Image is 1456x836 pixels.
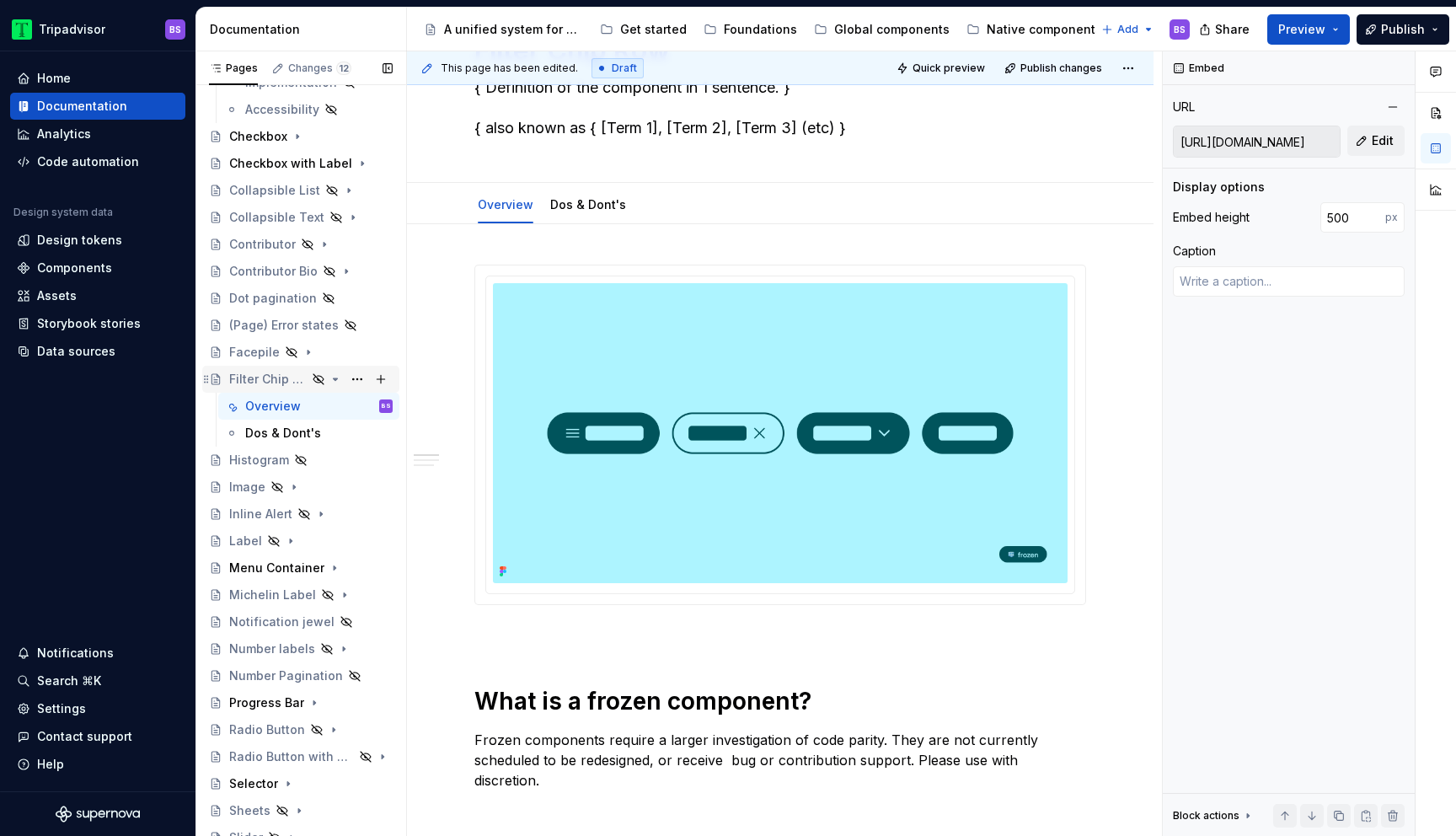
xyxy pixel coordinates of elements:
div: Notifications [37,645,114,662]
a: Progress Bar [202,689,399,716]
div: (Page) Error states [229,317,339,334]
a: Facepile [202,339,399,366]
a: A unified system for every journey. [417,16,590,43]
a: Collapsible Text [202,204,399,231]
div: Number Pagination [229,667,343,684]
button: Notifications [10,640,185,667]
span: Publish [1381,21,1425,38]
a: Filter Chip Row [202,366,399,393]
div: Overview [471,186,540,222]
a: Radio Button [202,716,399,743]
div: Design system data [13,206,113,219]
a: Get started [593,16,693,43]
p: px [1385,211,1398,224]
div: Histogram [229,452,289,469]
a: Global components [807,16,956,43]
button: Publish changes [999,56,1110,80]
div: Foundations [724,21,797,38]
div: Analytics [37,126,91,142]
a: Histogram [202,447,399,474]
a: Label [202,528,399,555]
div: Contributor [229,236,296,253]
a: Selector [202,770,399,797]
div: Tripadvisor [39,21,105,38]
div: Help [37,756,64,773]
div: Accessibility [245,101,319,118]
div: Dot pagination [229,290,317,307]
button: Contact support [10,723,185,750]
span: This page has been edited. [441,62,578,75]
div: BS [169,23,181,36]
span: Quick preview [913,62,985,75]
div: Documentation [210,21,399,38]
div: Notification jewel [229,614,335,630]
a: Data sources [10,338,185,365]
div: Radio Button with Label [229,748,354,765]
a: Components [10,255,185,281]
div: Block actions [1173,809,1239,823]
div: Storybook stories [37,315,141,332]
a: Dos & Dont's [550,197,626,212]
div: Checkbox with Label [229,155,352,172]
button: Edit [1347,126,1405,156]
a: Number labels [202,635,399,662]
div: Checkbox [229,128,287,145]
div: Sheets [229,802,270,819]
div: Home [37,70,71,87]
div: Inline Alert [229,506,292,522]
div: Code automation [37,153,139,170]
div: Native components [987,21,1102,38]
div: Collapsible Text [229,209,324,226]
img: 0ed0e8b8-9446-497d-bad0-376821b19aa5.png [12,19,32,40]
div: Number labels [229,640,315,657]
a: Native components [960,16,1109,43]
div: Dos & Dont's [245,425,321,442]
a: Analytics [10,121,185,147]
span: Share [1215,21,1250,38]
a: Number Pagination [202,662,399,689]
div: Data sources [37,343,115,360]
a: Foundations [697,16,804,43]
a: Storybook stories [10,310,185,337]
a: Collapsible List [202,177,399,204]
span: Draft [612,62,637,75]
div: Embed height [1173,209,1250,226]
p: Frozen components require a larger investigation of code parity. They are not currently scheduled... [474,730,1086,790]
a: Sheets [202,797,399,824]
div: Facepile [229,344,280,361]
button: TripadvisorBS [3,11,192,47]
div: Progress Bar [229,694,304,711]
a: Accessibility [218,96,399,123]
a: Settings [10,695,185,722]
div: Caption [1173,243,1216,260]
div: Global components [834,21,950,38]
div: A unified system for every journey. [444,21,583,38]
div: Design tokens [37,232,122,249]
a: Code automation [10,148,185,175]
button: Add [1096,18,1159,41]
div: Assets [37,287,77,304]
a: Notification jewel [202,608,399,635]
div: Pages [209,62,258,75]
div: Display options [1173,179,1265,196]
a: Radio Button with Label [202,743,399,770]
a: Image [202,474,399,501]
div: Documentation [37,98,127,115]
button: Help [10,751,185,778]
div: Settings [37,700,86,717]
svg: Supernova Logo [56,806,140,823]
span: 12 [336,62,351,75]
a: Dot pagination [202,285,399,312]
div: BS [1174,23,1186,36]
a: Menu Container [202,555,399,581]
input: 100 [1320,202,1385,233]
div: Collapsible List [229,182,320,199]
div: Changes [288,62,351,75]
h1: What is a frozen component? [474,686,1086,716]
div: Selector [229,775,278,792]
div: BS [382,398,391,415]
div: Block actions [1173,804,1255,828]
a: Contributor Bio [202,258,399,285]
div: Image [229,479,265,496]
